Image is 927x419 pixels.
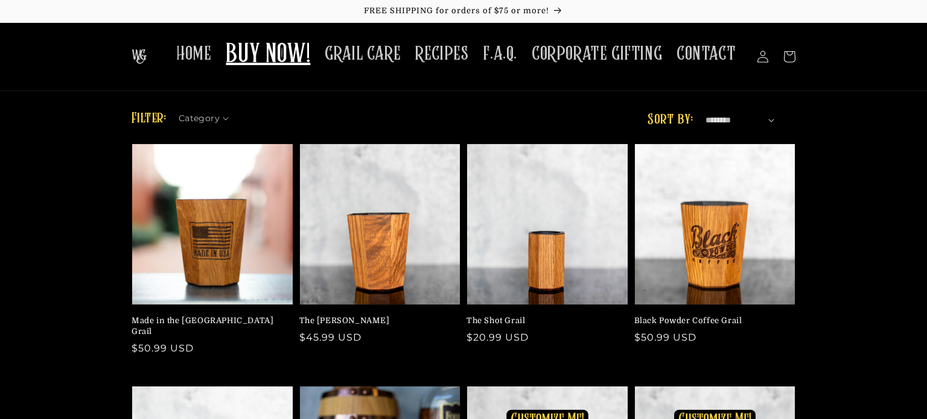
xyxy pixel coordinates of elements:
a: HOME [169,35,218,73]
span: CORPORATE GIFTING [532,42,662,66]
a: GRAIL CARE [317,35,408,73]
a: Made in the [GEOGRAPHIC_DATA] Grail [132,315,286,337]
a: RECIPES [408,35,476,73]
span: GRAIL CARE [325,42,401,66]
h2: Filter: [132,108,167,130]
span: Category [179,112,220,125]
span: CONTACT [677,42,736,66]
label: Sort by: [648,113,693,127]
a: CORPORATE GIFTING [524,35,669,73]
a: BUY NOW! [218,31,317,79]
span: F.A.Q. [483,42,517,66]
span: RECIPES [415,42,468,66]
span: BUY NOW! [226,39,310,72]
span: HOME [176,42,211,66]
a: CONTACT [669,35,743,73]
a: The [PERSON_NAME] [299,315,454,326]
a: Black Powder Coffee Grail [634,315,789,326]
p: FREE SHIPPING for orders of $75 or more! [12,6,915,16]
a: F.A.Q. [476,35,524,73]
summary: Category [179,109,237,122]
a: The Shot Grail [467,315,621,326]
img: The Whiskey Grail [132,49,147,64]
